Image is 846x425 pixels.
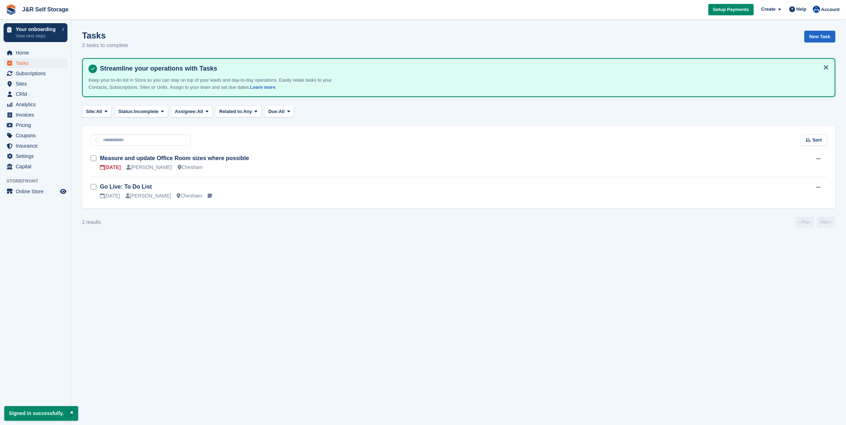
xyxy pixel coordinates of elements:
[16,110,59,120] span: Invoices
[6,178,71,185] span: Storefront
[88,77,338,91] p: Keep your to-do list in Stora so you can stay on top of your leads and day-to-day operations. Eas...
[178,164,203,171] div: Chesham
[216,106,262,117] button: Related to: Any
[82,41,128,50] p: 2 tasks to complete
[19,4,71,15] a: J&R Self Storage
[708,4,754,16] a: Setup Payments
[82,31,128,40] h1: Tasks
[4,141,67,151] a: menu
[16,68,59,78] span: Subscriptions
[219,108,243,115] span: Related to:
[16,58,59,68] span: Tasks
[100,155,249,161] a: Measure and update Office Room sizes where possible
[96,108,102,115] span: All
[4,99,67,109] a: menu
[115,106,168,117] button: Status: Incomplete
[16,99,59,109] span: Analytics
[4,120,67,130] a: menu
[4,68,67,78] a: menu
[821,6,840,13] span: Account
[268,108,279,115] span: Due:
[817,217,835,227] a: Next
[100,184,152,190] a: Go Live: To Do List
[177,192,202,200] div: Chesham
[761,6,775,13] span: Create
[16,33,58,39] p: View next steps
[100,164,121,171] div: [DATE]
[197,108,203,115] span: All
[796,6,806,13] span: Help
[250,85,275,90] a: Learn more
[16,27,58,32] p: Your onboarding
[126,164,172,171] div: [PERSON_NAME]
[171,106,213,117] button: Assignee: All
[4,23,67,42] a: Your onboarding View next steps
[813,6,820,13] img: Steve Revell
[16,141,59,151] span: Insurance
[16,130,59,140] span: Coupons
[82,106,112,117] button: Site: All
[16,151,59,161] span: Settings
[175,108,197,115] span: Assignee:
[4,162,67,171] a: menu
[100,192,120,200] div: [DATE]
[794,217,837,227] nav: Page
[4,130,67,140] a: menu
[4,58,67,68] a: menu
[59,187,67,196] a: Preview store
[16,186,59,196] span: Online Store
[4,406,78,421] p: Signed in successfully.
[4,151,67,161] a: menu
[16,79,59,89] span: Sites
[86,108,96,115] span: Site:
[16,89,59,99] span: CRM
[134,108,159,115] span: Incomplete
[4,79,67,89] a: menu
[713,6,749,13] span: Setup Payments
[16,120,59,130] span: Pricing
[804,31,835,42] a: New Task
[126,192,171,200] div: [PERSON_NAME]
[4,48,67,58] a: menu
[97,65,829,73] h4: Streamline your operations with Tasks
[4,110,67,120] a: menu
[812,137,822,144] span: Sort
[4,89,67,99] a: menu
[16,162,59,171] span: Capital
[795,217,814,227] a: Previous
[4,186,67,196] a: menu
[6,4,16,15] img: stora-icon-8386f47178a22dfd0bd8f6a31ec36ba5ce8667c1dd55bd0f319d3a0aa187defe.svg
[264,106,294,117] button: Due: All
[82,219,101,226] div: 2 results
[16,48,59,58] span: Home
[279,108,285,115] span: All
[118,108,134,115] span: Status:
[243,108,252,115] span: Any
